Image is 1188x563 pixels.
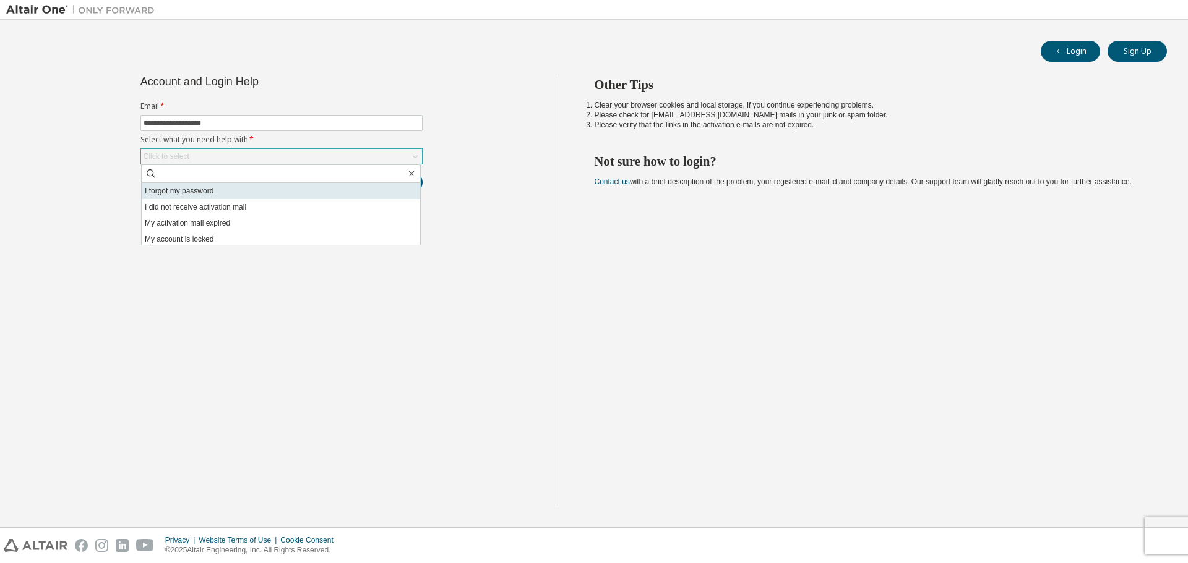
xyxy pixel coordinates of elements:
[75,539,88,552] img: facebook.svg
[1108,41,1167,62] button: Sign Up
[140,77,366,87] div: Account and Login Help
[199,535,280,545] div: Website Terms of Use
[165,545,341,556] p: © 2025 Altair Engineering, Inc. All Rights Reserved.
[280,535,340,545] div: Cookie Consent
[595,177,630,186] a: Contact us
[595,110,1145,120] li: Please check for [EMAIL_ADDRESS][DOMAIN_NAME] mails in your junk or spam folder.
[595,120,1145,130] li: Please verify that the links in the activation e-mails are not expired.
[144,151,189,161] div: Click to select
[141,149,422,164] div: Click to select
[116,539,129,552] img: linkedin.svg
[165,535,199,545] div: Privacy
[136,539,154,552] img: youtube.svg
[140,101,423,111] label: Email
[140,135,423,145] label: Select what you need help with
[4,539,67,552] img: altair_logo.svg
[6,4,161,16] img: Altair One
[595,177,1132,186] span: with a brief description of the problem, your registered e-mail id and company details. Our suppo...
[595,153,1145,169] h2: Not sure how to login?
[95,539,108,552] img: instagram.svg
[1041,41,1100,62] button: Login
[595,100,1145,110] li: Clear your browser cookies and local storage, if you continue experiencing problems.
[595,77,1145,93] h2: Other Tips
[142,183,420,199] li: I forgot my password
